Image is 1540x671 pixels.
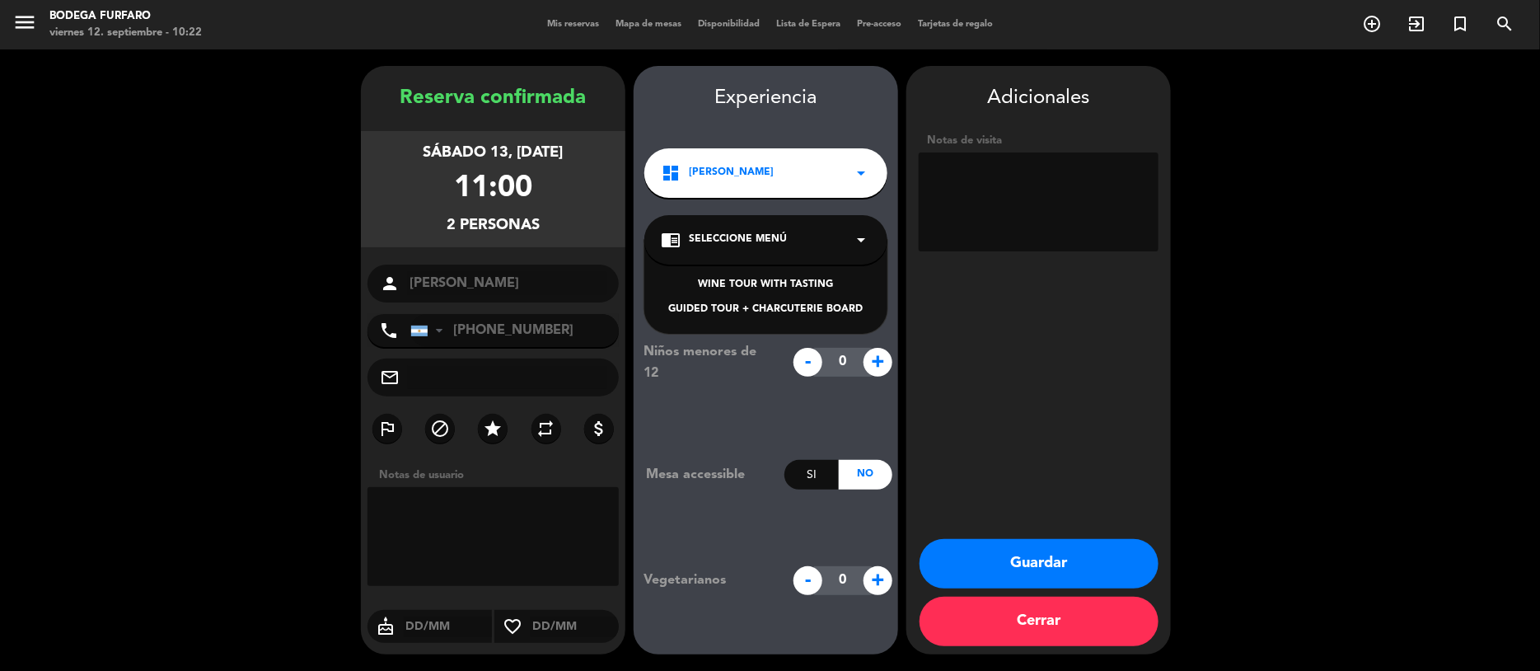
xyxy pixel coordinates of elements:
[864,348,892,377] span: +
[910,20,1001,29] span: Tarjetas de regalo
[589,419,609,439] i: attach_money
[494,617,531,636] i: favorite_border
[661,163,681,183] i: dashboard
[689,165,774,181] span: [PERSON_NAME]
[361,82,625,115] div: Reserva confirmada
[447,213,540,237] div: 2 personas
[380,274,400,293] i: person
[661,230,681,250] i: chrome_reader_mode
[784,460,838,490] div: Si
[839,460,892,490] div: No
[607,20,690,29] span: Mapa de mesas
[1451,14,1471,34] i: turned_in_not
[919,132,1159,149] div: Notas de visita
[404,617,492,637] input: DD/MM
[793,348,822,377] span: -
[634,82,898,115] div: Experiencia
[793,566,822,595] span: -
[411,315,449,346] div: Argentina: +54
[768,20,849,29] span: Lista de Espera
[631,341,785,384] div: Niños menores de 12
[864,566,892,595] span: +
[371,467,625,484] div: Notas de usuario
[430,419,450,439] i: block
[49,8,202,25] div: Bodega Furfaro
[454,165,532,213] div: 11:00
[661,302,871,318] div: GUIDED TOUR + CHARCUTERIE BOARD
[1362,14,1382,34] i: add_circle_outline
[1496,14,1515,34] i: search
[424,141,564,165] div: sábado 13, [DATE]
[920,597,1159,646] button: Cerrar
[12,10,37,40] button: menu
[483,419,503,439] i: star
[539,20,607,29] span: Mis reservas
[380,368,400,387] i: mail_outline
[689,232,787,248] span: Seleccione Menú
[631,570,785,591] div: Vegetarianos
[49,25,202,41] div: viernes 12. septiembre - 10:22
[851,230,871,250] i: arrow_drop_down
[661,277,871,293] div: WINE TOUR WITH TASTING
[690,20,768,29] span: Disponibilidad
[536,419,556,439] i: repeat
[377,419,397,439] i: outlined_flag
[919,82,1159,115] div: Adicionales
[634,464,784,486] div: Mesa accessible
[1407,14,1426,34] i: exit_to_app
[531,617,619,637] input: DD/MM
[851,163,871,183] i: arrow_drop_down
[920,539,1159,589] button: Guardar
[12,10,37,35] i: menu
[367,617,404,636] i: cake
[379,321,399,340] i: phone
[849,20,910,29] span: Pre-acceso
